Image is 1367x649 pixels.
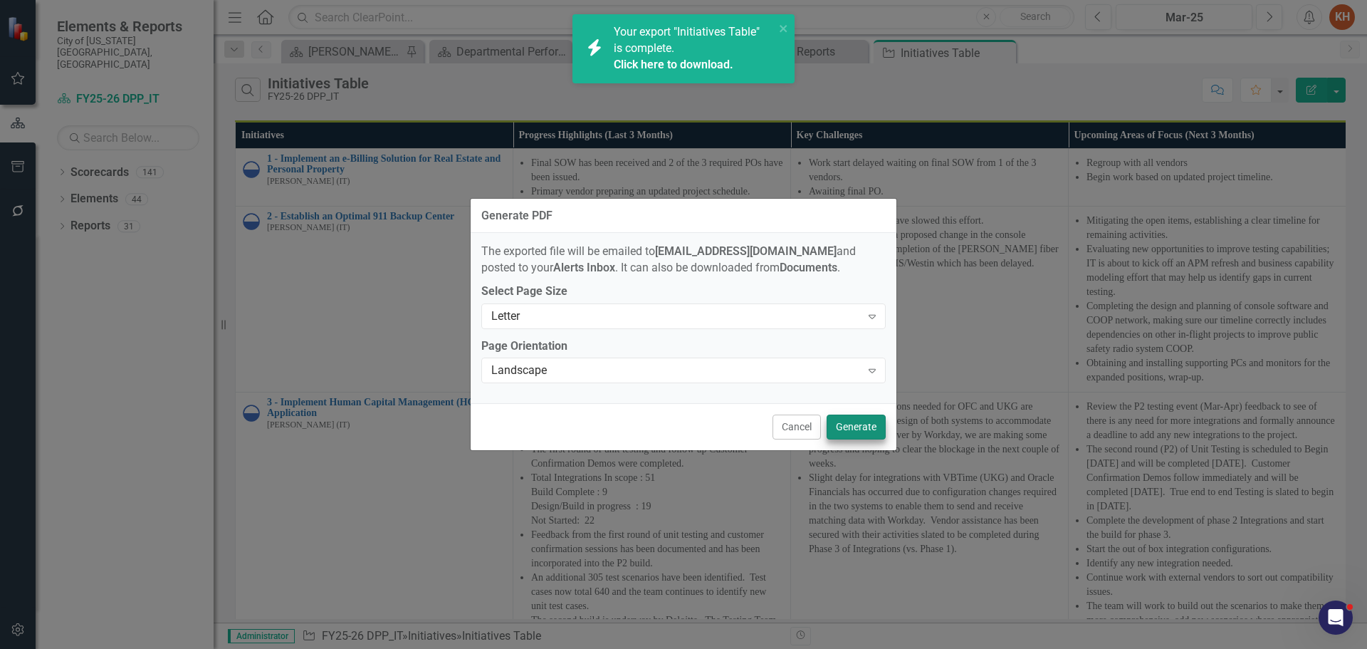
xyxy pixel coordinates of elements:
[827,415,886,440] button: Generate
[553,261,615,274] strong: Alerts Inbox
[481,284,886,300] label: Select Page Size
[481,338,886,355] label: Page Orientation
[481,244,856,274] span: The exported file will be emailed to and posted to your . It can also be downloaded from .
[614,58,733,71] a: Click here to download.
[780,261,837,274] strong: Documents
[1319,601,1353,635] iframe: Intercom live chat
[655,244,837,258] strong: [EMAIL_ADDRESS][DOMAIN_NAME]
[481,209,552,222] div: Generate PDF
[772,415,821,440] button: Cancel
[614,25,771,73] span: Your export "Initiatives Table" is complete.
[779,20,789,36] button: close
[491,363,861,379] div: Landscape
[491,308,861,324] div: Letter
